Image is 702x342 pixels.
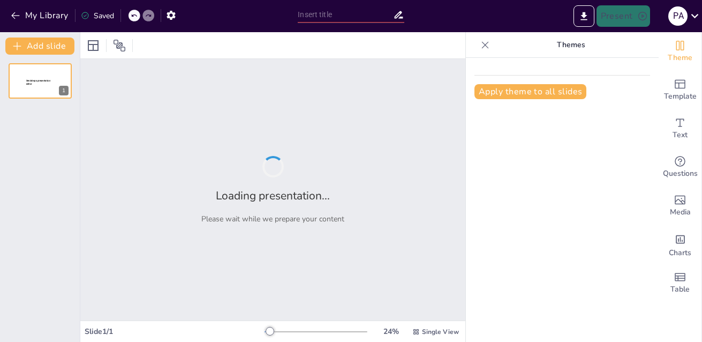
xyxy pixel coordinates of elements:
div: 1 [9,63,72,99]
span: Questions [663,168,698,180]
p: Please wait while we prepare your content [201,214,344,224]
div: Add ready made slides [659,71,701,109]
span: Sendsteps presentation editor [26,79,50,85]
div: Saved [81,11,114,21]
div: Add text boxes [659,109,701,148]
div: Slide 1 / 1 [85,326,265,337]
button: Present [597,5,650,27]
button: Export to PowerPoint [573,5,594,27]
span: Table [670,284,690,295]
h2: Loading presentation... [216,188,330,203]
div: Get real-time input from your audience [659,148,701,187]
input: Insert title [298,7,393,23]
div: Add a table [659,264,701,302]
span: Media [670,206,691,218]
button: P A [668,5,688,27]
span: Position [113,39,126,52]
div: Add images, graphics, shapes or video [659,187,701,225]
div: Change the overall theme [659,32,701,71]
p: Themes [494,32,648,58]
span: Charts [669,247,691,259]
div: P A [668,6,688,26]
div: 1 [59,86,69,95]
div: Layout [85,37,102,54]
span: Single View [422,328,459,336]
div: 24 % [378,326,404,337]
button: Add slide [5,38,74,55]
div: Add charts and graphs [659,225,701,264]
button: Apply theme to all slides [474,84,586,99]
button: My Library [8,7,73,24]
span: Theme [668,52,692,64]
span: Template [664,91,697,102]
span: Text [673,129,688,141]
